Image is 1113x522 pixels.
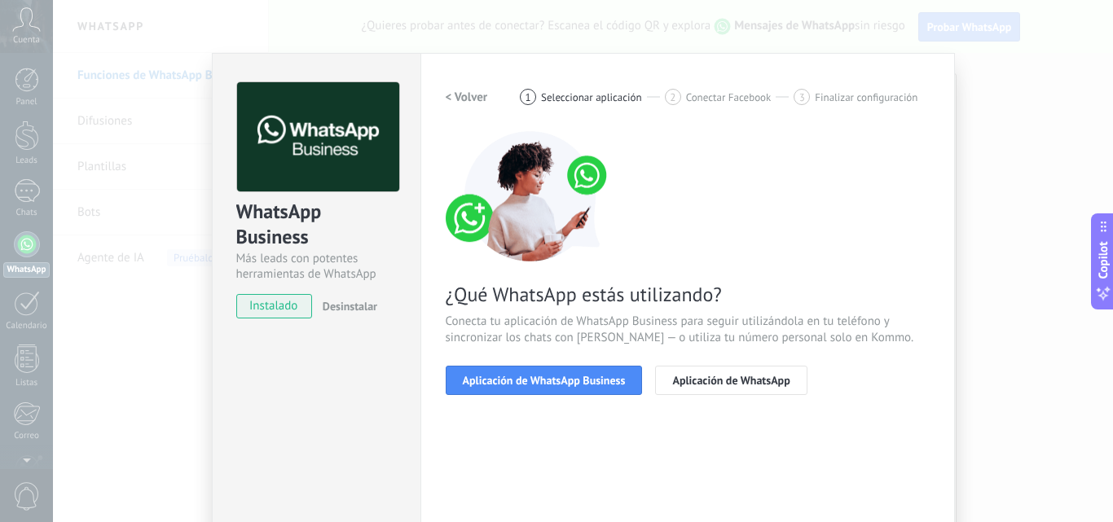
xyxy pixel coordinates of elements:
span: Seleccionar aplicación [541,91,642,103]
h2: < Volver [446,90,488,105]
img: logo_main.png [237,82,399,192]
span: Conecta tu aplicación de WhatsApp Business para seguir utilizándola en tu teléfono y sincronizar ... [446,314,930,346]
span: Aplicación de WhatsApp Business [463,375,626,386]
span: 3 [799,90,805,104]
img: connect number [446,131,617,261]
span: Finalizar configuración [815,91,917,103]
span: ¿Qué WhatsApp estás utilizando? [446,282,930,307]
span: instalado [237,294,311,318]
div: Más leads con potentes herramientas de WhatsApp [236,251,397,282]
span: Conectar Facebook [686,91,772,103]
button: Desinstalar [316,294,377,318]
span: Copilot [1095,241,1111,279]
span: Desinstalar [323,299,377,314]
span: Aplicación de WhatsApp [672,375,790,386]
button: Aplicación de WhatsApp [655,366,807,395]
span: 1 [526,90,531,104]
button: Aplicación de WhatsApp Business [446,366,643,395]
span: 2 [670,90,675,104]
div: WhatsApp Business [236,199,397,251]
button: < Volver [446,82,488,112]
